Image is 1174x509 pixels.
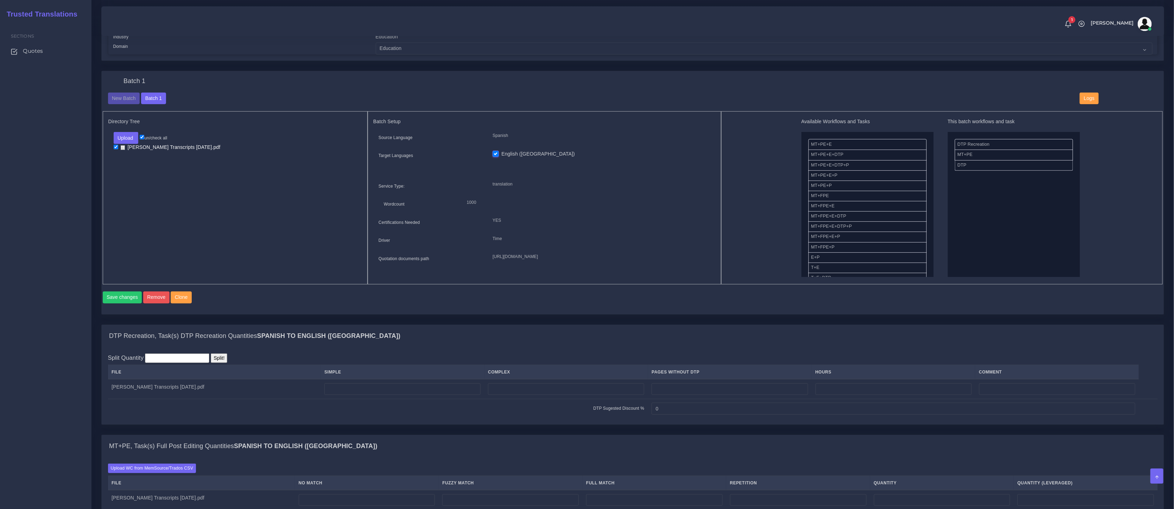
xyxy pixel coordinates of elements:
div: DTP Recreation, Task(s) DTP Recreation QuantitiesSpanish TO English ([GEOGRAPHIC_DATA]) [102,325,1164,347]
li: MT+PE+E+DTP [808,150,927,160]
button: Upload [114,132,139,144]
td: [PERSON_NAME] Transcripts [DATE].pdf [108,379,321,399]
li: MT+FPE [808,191,927,201]
p: translation [493,181,710,188]
h5: Available Workflows and Tasks [801,119,934,125]
a: [PERSON_NAME]avatar [1087,17,1154,31]
h2: Trusted Translations [2,10,77,18]
a: 1 [1062,20,1074,28]
th: Quantity [870,476,1014,490]
li: MT+PE+E+P [808,170,927,181]
input: Split! [211,353,227,363]
li: MT+PE+E [808,139,927,150]
img: avatar [1138,17,1152,31]
b: Spanish TO English ([GEOGRAPHIC_DATA]) [234,442,377,450]
th: Hours [812,365,975,379]
p: 1000 [467,199,705,206]
h4: Batch 1 [123,77,145,85]
li: MT+FPE+P [808,242,927,253]
h5: Directory Tree [108,119,362,125]
a: Remove [143,291,171,303]
label: Driver [379,237,390,244]
th: Repetition [726,476,870,490]
th: No Match [295,476,439,490]
label: Industry [113,34,129,40]
h5: Batch Setup [373,119,716,125]
button: New Batch [108,93,140,105]
a: Batch 1 [141,95,166,101]
div: MT+PE, Task(s) Full Post Editing QuantitiesSpanish TO English ([GEOGRAPHIC_DATA]) [102,435,1164,458]
label: Upload WC from MemSource/Trados CSV [108,464,196,473]
a: Clone [171,291,193,303]
span: 1 [1068,16,1075,23]
a: Trusted Translations [2,8,77,20]
label: Service Type: [379,183,405,189]
label: un/check all [140,135,167,141]
button: Logs [1080,93,1098,105]
input: un/check all [140,135,144,139]
label: Split Quantity [108,353,144,362]
li: MT+PE+E+DTP+P [808,160,927,171]
label: Wordcount [384,201,405,207]
th: File [108,476,295,490]
div: DTP Recreation, Task(s) DTP Recreation QuantitiesSpanish TO English ([GEOGRAPHIC_DATA]) [102,347,1164,425]
th: Comment [975,365,1139,379]
li: DTP [955,160,1073,171]
li: MT+FPE+E [808,201,927,212]
label: English ([GEOGRAPHIC_DATA]) [501,150,575,158]
button: Batch 1 [141,93,166,105]
p: YES [493,217,710,224]
p: [URL][DOMAIN_NAME] [493,253,710,260]
a: Quotes [5,44,86,58]
th: File [108,365,321,379]
li: MT+PE [955,150,1073,160]
li: T+E+DTP [808,273,927,283]
a: New Batch [108,95,140,101]
h4: DTP Recreation, Task(s) DTP Recreation Quantities [109,332,400,340]
li: T+E [808,263,927,273]
button: Save changes [103,291,142,303]
h4: MT+PE, Task(s) Full Post Editing Quantities [109,442,377,450]
li: MT+FPE+E+DTP+P [808,221,927,232]
th: Simple [321,365,484,379]
th: Complex [484,365,648,379]
li: DTP Recreation [955,139,1073,150]
li: MT+FPE+E+DTP [808,211,927,222]
a: [PERSON_NAME] Transcripts [DATE].pdf [118,144,223,151]
button: Clone [171,291,192,303]
div: Education [370,33,1158,43]
span: Logs [1084,95,1094,101]
button: Remove [143,291,170,303]
li: MT+PE+P [808,181,927,191]
p: Time [493,235,710,243]
span: Sections [11,33,34,39]
label: Target Languages [379,152,413,159]
p: Spanish [493,132,710,139]
label: DTP Sugested Discount % [593,405,644,411]
li: MT+FPE+E+P [808,232,927,242]
span: [PERSON_NAME] [1091,20,1134,25]
h5: This batch workflows and task [948,119,1080,125]
th: Quantity (Leveraged) [1014,476,1158,490]
th: Fuzzy Match [439,476,583,490]
li: E+P [808,252,927,263]
label: Source Language [379,134,413,141]
label: Certifications Needed [379,219,420,226]
label: Domain [113,43,128,50]
span: Quotes [23,47,43,55]
th: Pages Without DTP [648,365,812,379]
label: Quotation documents path [379,256,429,262]
b: Spanish TO English ([GEOGRAPHIC_DATA]) [257,332,401,339]
th: Full Match [583,476,726,490]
